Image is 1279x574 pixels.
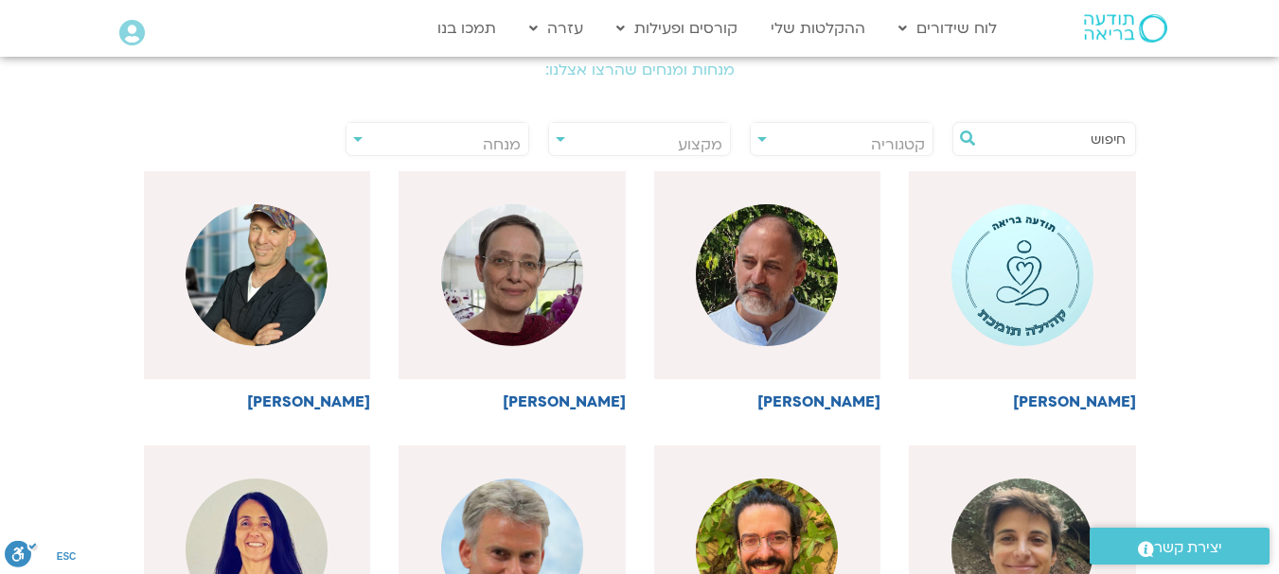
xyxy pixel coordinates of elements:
a: [PERSON_NAME] [654,171,881,410]
a: קורסים ופעילות [607,10,747,46]
span: מנחה [483,134,521,155]
span: יצירת קשר [1154,535,1222,561]
img: %D7%93%D7%A0%D7%94-%D7%92%D7%A0%D7%99%D7%94%D7%A8.png [441,204,583,346]
img: %D7%96%D7%99%D7%95%D7%90%D7%9F-.png [186,204,328,346]
h6: [PERSON_NAME] [399,393,626,410]
a: [PERSON_NAME] [909,171,1136,410]
a: לוח שידורים [889,10,1006,46]
span: מקצוע [678,134,722,155]
a: תמכו בנו [428,10,506,46]
input: חיפוש [982,123,1126,155]
a: עזרה [520,10,593,46]
h6: [PERSON_NAME] [654,393,881,410]
a: [PERSON_NAME] [399,171,626,410]
a: ההקלטות שלי [761,10,875,46]
img: %D7%AA%D7%95%D7%93%D7%A2%D7%94-%D7%91%D7%A8%D7%99%D7%90%D7%94-%D7%A7%D7%94%D7%99%D7%9C%D7%94-%D7%... [951,204,1093,346]
h6: [PERSON_NAME] [909,393,1136,410]
h6: [PERSON_NAME] [144,393,371,410]
a: [PERSON_NAME] [144,171,371,410]
img: תודעה בריאה [1084,14,1167,43]
h2: מנחות ומנחים שהרצו אצלנו: [110,61,1170,78]
img: %D7%91%D7%A8%D7%95%D7%9A-%D7%A8%D7%96.png [696,204,838,346]
span: קטגוריה [871,134,925,155]
a: יצירת קשר [1090,528,1270,565]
